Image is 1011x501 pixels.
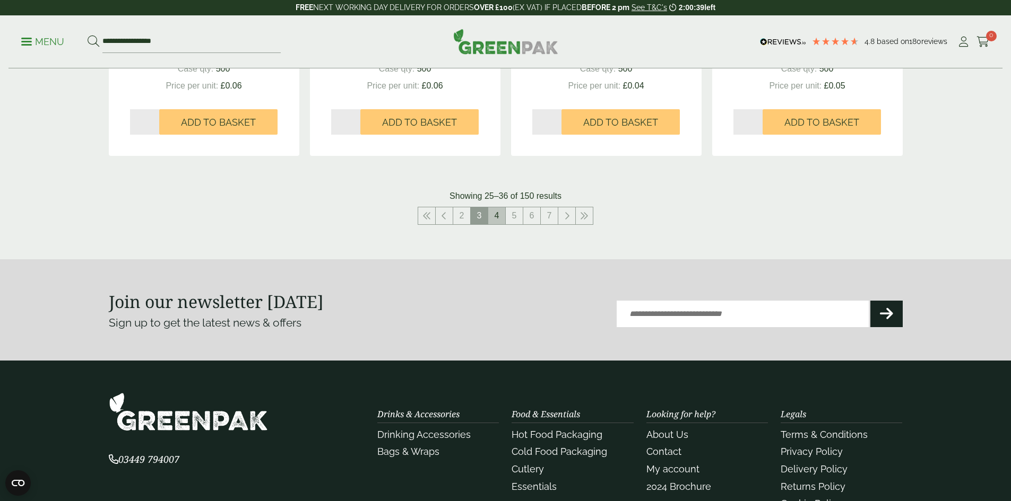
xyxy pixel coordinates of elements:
a: 03449 794007 [109,455,179,465]
span: Price per unit: [367,81,419,90]
button: Add to Basket [159,109,278,135]
a: 7 [541,207,558,224]
p: Showing 25–36 of 150 results [450,190,561,203]
span: 4.8 [865,37,877,46]
img: GreenPak Supplies [453,29,558,54]
a: 6 [523,207,540,224]
a: Privacy Policy [781,446,843,457]
a: Contact [646,446,681,457]
span: Add to Basket [583,117,658,128]
img: GreenPak Supplies [109,392,268,431]
span: Case qty: [178,64,214,73]
span: left [704,3,715,12]
a: Drinking Accessories [377,429,471,440]
p: Menu [21,36,64,48]
strong: FREE [296,3,313,12]
span: Case qty: [781,64,817,73]
a: About Us [646,429,688,440]
span: £0.04 [623,81,644,90]
span: Based on [877,37,909,46]
span: 180 [909,37,921,46]
span: Case qty: [580,64,616,73]
span: 500 [618,64,633,73]
span: Case qty: [379,64,415,73]
span: 3 [471,207,488,224]
span: Add to Basket [382,117,457,128]
button: Add to Basket [360,109,479,135]
span: 500 [216,64,230,73]
div: 4.78 Stars [811,37,859,46]
span: 0 [986,31,997,41]
strong: OVER £100 [474,3,513,12]
a: Hot Food Packaging [512,429,602,440]
a: Menu [21,36,64,46]
button: Add to Basket [561,109,680,135]
i: My Account [957,37,970,47]
span: 2:00:39 [679,3,704,12]
img: REVIEWS.io [760,38,806,46]
strong: Join our newsletter [DATE] [109,290,324,313]
a: Bags & Wraps [377,446,439,457]
span: Price per unit: [166,81,218,90]
button: Add to Basket [763,109,881,135]
a: 4 [488,207,505,224]
span: Add to Basket [784,117,859,128]
span: Add to Basket [181,117,256,128]
span: £0.05 [824,81,845,90]
span: 500 [417,64,431,73]
a: 2024 Brochure [646,481,711,492]
a: Terms & Conditions [781,429,868,440]
p: Sign up to get the latest news & offers [109,314,466,331]
a: Returns Policy [781,481,845,492]
span: Price per unit: [568,81,620,90]
a: Delivery Policy [781,463,848,474]
span: Price per unit: [769,81,822,90]
span: £0.06 [422,81,443,90]
button: Open CMP widget [5,470,31,496]
i: Cart [977,37,990,47]
a: Essentials [512,481,557,492]
strong: BEFORE 2 pm [582,3,629,12]
a: Cold Food Packaging [512,446,607,457]
a: 2 [453,207,470,224]
a: My account [646,463,699,474]
span: 500 [819,64,834,73]
a: See T&C's [632,3,667,12]
a: 5 [506,207,523,224]
a: 0 [977,34,990,50]
span: reviews [921,37,947,46]
span: 03449 794007 [109,453,179,465]
span: £0.06 [221,81,242,90]
a: Cutlery [512,463,544,474]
